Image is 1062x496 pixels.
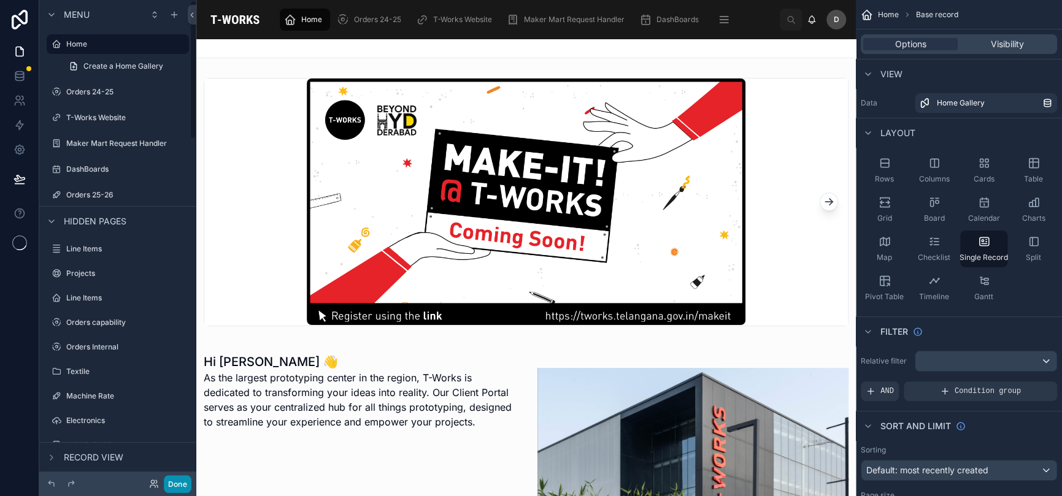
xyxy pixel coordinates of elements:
[1010,152,1057,189] button: Table
[656,15,698,25] span: DashBoards
[866,465,988,475] span: Default: most recently created
[916,10,958,20] span: Base record
[83,61,163,71] span: Create a Home Gallery
[66,318,187,327] label: Orders capability
[861,152,908,189] button: Rows
[877,213,892,223] span: Grid
[960,231,1007,267] button: Single Record
[960,191,1007,228] button: Calendar
[47,337,189,357] a: Orders Internal
[919,174,950,184] span: Columns
[64,451,123,464] span: Record view
[1024,174,1043,184] span: Table
[834,15,839,25] span: D
[274,6,780,33] div: scrollable content
[66,391,187,401] label: Machine Rate
[47,34,189,54] a: Home
[991,38,1024,50] span: Visibility
[974,292,993,302] span: Gantt
[960,253,1008,262] span: Single Record
[47,159,189,179] a: DashBoards
[1022,213,1045,223] span: Charts
[861,445,886,455] label: Sorting
[66,113,187,123] label: T-Works Website
[47,288,189,308] a: Line Items
[47,435,189,455] a: WOOD SHOP
[960,270,1007,307] button: Gantt
[206,10,264,29] img: App logo
[937,98,985,108] span: Home Gallery
[918,253,950,262] span: Checklist
[164,475,191,493] button: Done
[66,244,187,254] label: Line Items
[64,215,126,227] span: Hidden pages
[353,15,401,25] span: Orders 24-25
[47,264,189,283] a: Projects
[523,15,624,25] span: Maker Mart Request Handler
[64,9,90,21] span: Menu
[910,270,958,307] button: Timeline
[433,15,491,25] span: T-Works Website
[877,253,892,262] span: Map
[880,386,894,396] span: AND
[66,416,187,425] label: Electronics
[61,56,189,76] a: Create a Home Gallery
[47,411,189,430] a: Electronics
[280,9,330,31] a: Home
[895,38,926,50] span: Options
[910,191,958,228] button: Board
[880,326,908,338] span: Filter
[66,367,187,376] label: Textile
[47,386,189,406] a: Machine Rate
[861,231,908,267] button: Map
[47,134,189,153] a: Maker Mart Request Handler
[47,239,189,259] a: Line Items
[960,152,1007,189] button: Cards
[910,152,958,189] button: Columns
[880,420,951,432] span: Sort And Limit
[865,292,904,302] span: Pivot Table
[1010,191,1057,228] button: Charts
[878,10,899,20] span: Home
[66,87,187,97] label: Orders 24-25
[875,174,894,184] span: Rows
[47,362,189,381] a: Textile
[66,190,187,200] label: Orders 25-26
[1026,253,1041,262] span: Split
[301,15,321,25] span: Home
[66,139,187,148] label: Maker Mart Request Handler
[861,356,910,366] label: Relative filter
[861,270,908,307] button: Pivot Table
[955,386,1021,396] span: Condition group
[66,342,187,352] label: Orders Internal
[47,313,189,332] a: Orders capability
[861,191,908,228] button: Grid
[880,68,902,80] span: View
[333,9,409,31] a: Orders 24-25
[919,292,949,302] span: Timeline
[66,269,187,278] label: Projects
[1010,231,1057,267] button: Split
[66,164,187,174] label: DashBoards
[861,460,1057,481] button: Default: most recently created
[968,213,1000,223] span: Calendar
[880,127,915,139] span: Layout
[47,185,189,205] a: Orders 25-26
[66,39,182,49] label: Home
[66,440,187,450] label: WOOD SHOP
[66,293,187,303] label: Line Items
[502,9,633,31] a: Maker Mart Request Handler
[861,98,910,108] label: Data
[915,93,1057,113] a: Home Gallery
[974,174,995,184] span: Cards
[47,82,189,102] a: Orders 24-25
[635,9,707,31] a: DashBoards
[910,231,958,267] button: Checklist
[924,213,945,223] span: Board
